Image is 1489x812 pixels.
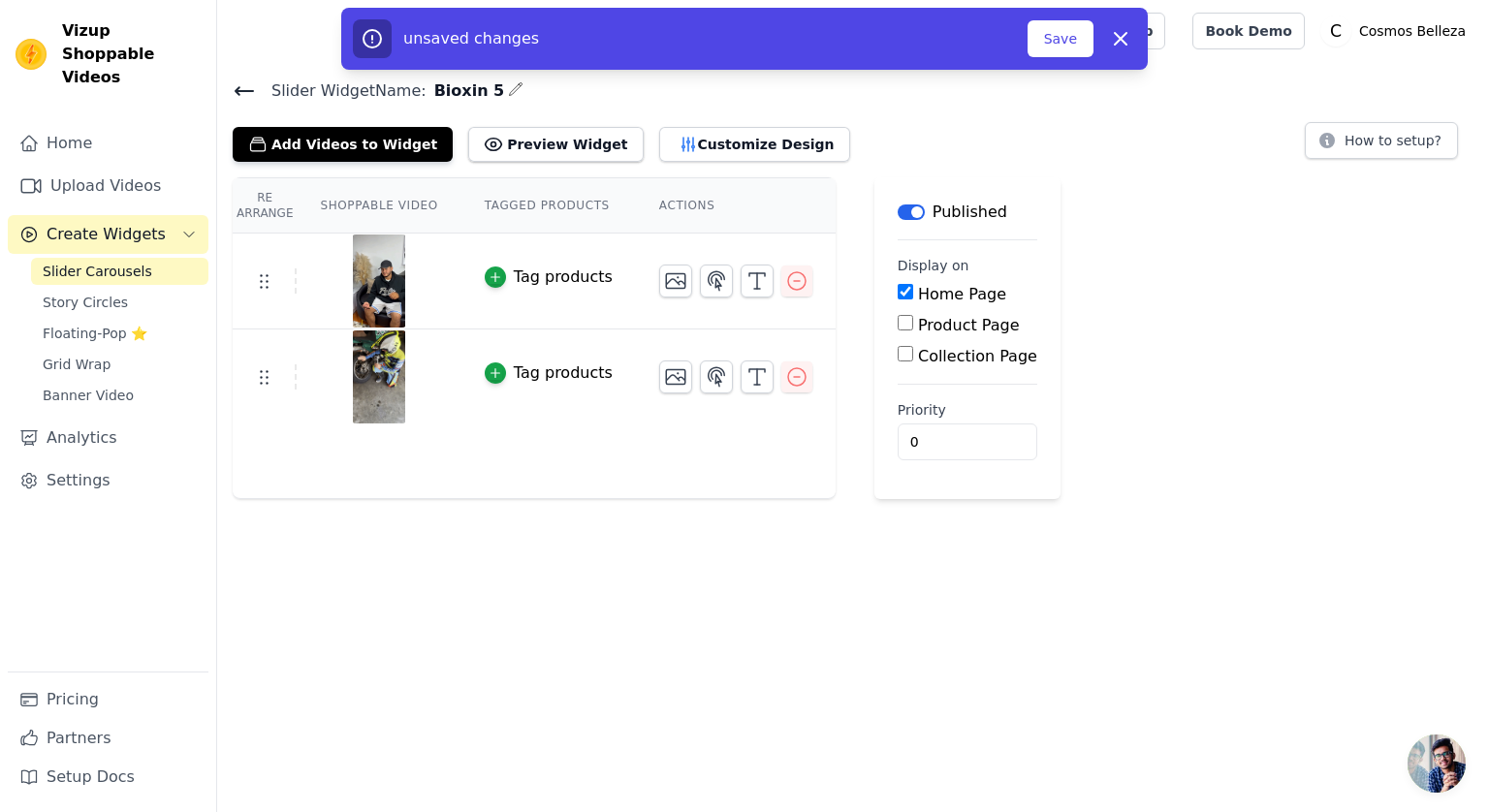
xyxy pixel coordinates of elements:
p: Published [933,201,1007,224]
a: Story Circles [31,289,208,316]
span: Story Circles [43,293,128,312]
button: Customize Design [659,127,850,162]
a: Analytics [8,419,208,457]
th: Tagged Products [461,178,636,234]
span: unsaved changes [403,29,539,47]
button: Create Widgets [8,215,208,254]
button: Add Videos to Widget [233,127,453,162]
span: Grid Wrap [43,355,111,374]
div: Tag products [514,265,613,289]
div: Tag products [514,361,613,385]
a: Upload Videos [8,167,208,205]
a: Chat abierto [1408,734,1466,793]
a: Settings [8,461,208,500]
button: How to setup? [1305,122,1458,159]
button: Change Thumbnail [659,265,692,297]
span: Create Widgets [47,223,166,246]
a: Home [8,124,208,163]
label: Collection Page [918,347,1037,365]
div: Edit Name [508,78,523,104]
span: Banner Video [43,386,134,405]
a: Pricing [8,680,208,719]
a: How to setup? [1305,136,1458,154]
a: Grid Wrap [31,351,208,378]
button: Tag products [485,265,613,289]
button: Change Thumbnail [659,360,692,393]
th: Actions [636,178,836,234]
a: Setup Docs [8,758,208,796]
span: Slider Widget Name: [256,79,427,103]
button: Preview Widget [468,127,643,162]
a: Partners [8,719,208,758]
label: Product Page [918,316,1020,334]
label: Priority [898,400,1037,420]
img: tn-5fcaf70bc6fe44f08aa0247b85a2ecaa.png [352,234,406,328]
img: tn-3abdc3cad15546568409d14a7f712fcc.png [352,330,406,423]
button: Tag products [485,361,613,385]
label: Home Page [918,285,1006,303]
a: Floating-Pop ⭐ [31,320,208,347]
th: Re Arrange [233,178,297,234]
a: Banner Video [31,382,208,409]
span: Slider Carousels [43,262,152,281]
span: Floating-Pop ⭐ [43,324,147,343]
legend: Display on [898,256,969,275]
th: Shoppable Video [297,178,460,234]
a: Slider Carousels [31,258,208,285]
span: Bioxin 5 [427,79,505,103]
button: Save [1028,20,1093,57]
